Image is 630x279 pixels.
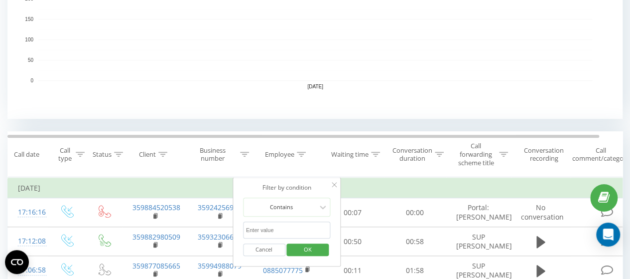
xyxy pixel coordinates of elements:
div: Call comment/category [572,146,630,163]
td: Portal: [PERSON_NAME] [446,198,511,227]
button: Cancel [243,244,285,256]
a: 359884520538 [132,203,180,212]
button: OK [287,244,329,256]
div: Client [139,150,156,159]
div: Employee [265,150,294,159]
text: 100 [25,37,33,42]
div: Call type [56,146,73,163]
div: Waiting time [331,150,369,159]
input: Enter value [243,222,331,239]
div: Status [93,150,112,159]
td: 00:58 [384,227,446,256]
div: Filter by condition [243,183,331,193]
td: SUP [PERSON_NAME] [446,227,511,256]
a: 35932306629 [198,232,242,242]
div: 17:16:16 [18,203,38,222]
a: 359877085665 [132,261,180,271]
td: 00:50 [322,227,384,256]
a: 0885077775 [263,266,303,275]
button: Open CMP widget [5,250,29,274]
text: [DATE] [307,84,323,89]
div: Open Intercom Messenger [596,223,620,247]
span: OK [294,242,322,257]
div: 17:12:08 [18,232,38,251]
div: Business number [187,146,238,163]
div: Call date [14,150,39,159]
div: Conversation duration [392,146,432,163]
a: 35994988079 [198,261,242,271]
td: 00:07 [322,198,384,227]
a: 35924256933 [198,203,242,212]
text: 0 [30,78,33,83]
text: 50 [28,57,34,63]
div: Call forwarding scheme title [455,142,497,167]
td: 00:00 [384,198,446,227]
span: No conversation [521,203,564,221]
text: 150 [25,16,33,22]
a: 359882980509 [132,232,180,242]
div: Conversation recording [519,146,568,163]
